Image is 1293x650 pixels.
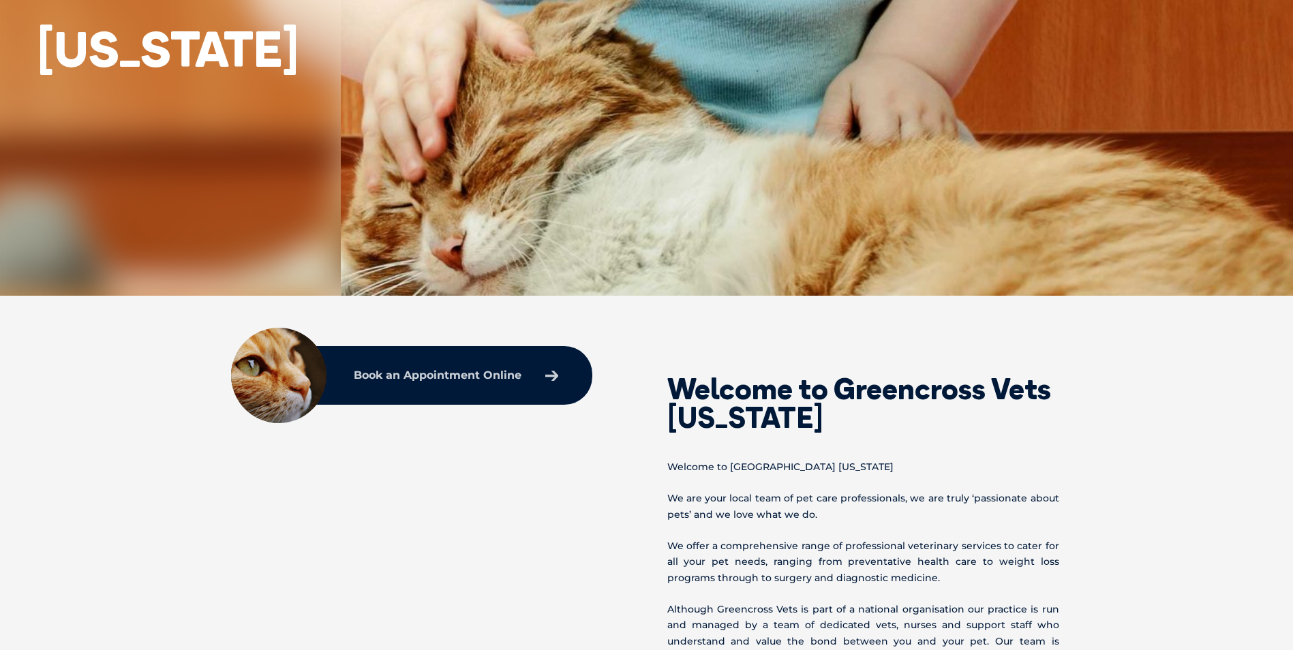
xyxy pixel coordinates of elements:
p: We offer a comprehensive range of professional veterinary services to cater for all your pet need... [667,538,1059,586]
a: Book an Appointment Online [347,363,565,388]
h1: [US_STATE] [37,22,299,76]
p: Book an Appointment Online [354,370,521,381]
p: Welcome to [GEOGRAPHIC_DATA] [US_STATE] [667,459,1059,475]
h2: Welcome to Greencross Vets [US_STATE] [667,375,1059,432]
p: We are your local team of pet care professionals, we are truly ‘passionate about pets’ and we lov... [667,491,1059,522]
